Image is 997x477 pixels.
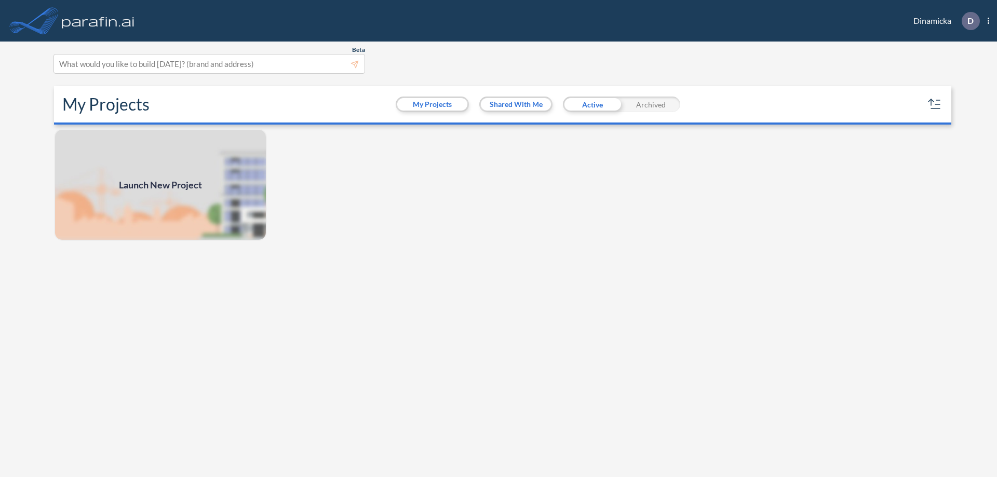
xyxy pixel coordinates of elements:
[622,97,680,112] div: Archived
[54,129,267,241] img: add
[119,178,202,192] span: Launch New Project
[898,12,989,30] div: Dinamicka
[481,98,551,111] button: Shared With Me
[563,97,622,112] div: Active
[397,98,467,111] button: My Projects
[62,94,150,114] h2: My Projects
[54,129,267,241] a: Launch New Project
[60,10,137,31] img: logo
[352,46,365,54] span: Beta
[967,16,974,25] p: D
[926,96,943,113] button: sort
